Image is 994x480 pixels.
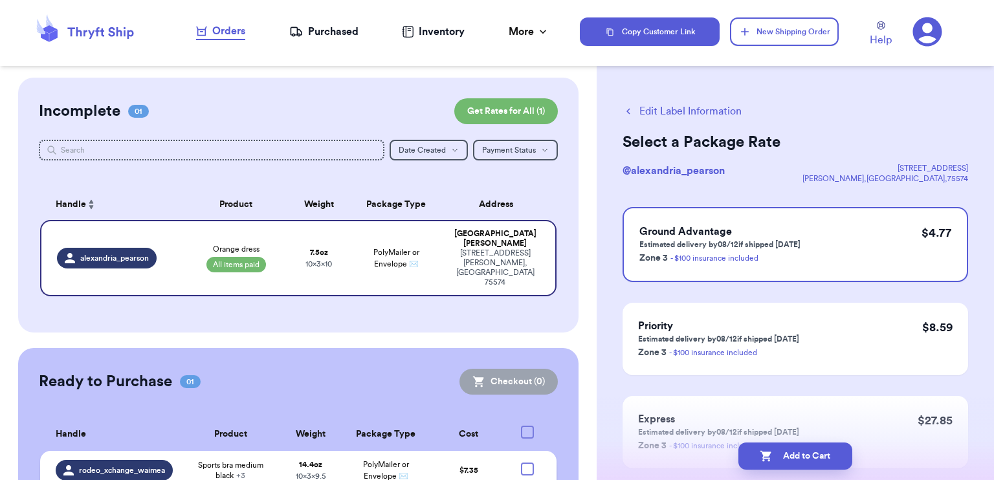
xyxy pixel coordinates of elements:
a: Purchased [289,24,359,39]
button: New Shipping Order [730,17,839,46]
input: Search [39,140,384,160]
span: Orange dress [213,244,260,254]
p: Estimated delivery by 08/12 if shipped [DATE] [638,334,799,344]
p: $ 27.85 [918,411,953,430]
h2: Select a Package Rate [623,132,968,153]
strong: 14.4 oz [299,461,322,468]
span: Date Created [399,146,446,154]
button: Get Rates for All (1) [454,98,558,124]
span: alexandria_pearson [80,253,149,263]
span: Zone 3 [638,348,667,357]
span: 10 x 3 x 10 [305,260,332,268]
strong: 7.5 oz [310,248,328,256]
div: [GEOGRAPHIC_DATA] [PERSON_NAME] [450,229,540,248]
div: More [509,24,549,39]
button: Payment Status [473,140,558,160]
th: Package Type [341,418,432,451]
span: PolyMailer or Envelope ✉️ [363,461,409,480]
span: Ground Advantage [639,226,732,237]
h2: Incomplete [39,101,120,122]
th: Package Type [350,189,443,220]
span: Payment Status [482,146,536,154]
a: - $100 insurance included [670,254,758,262]
a: Help [870,21,892,48]
button: Copy Customer Link [580,17,720,46]
span: Handle [56,198,86,212]
th: Product [181,418,281,451]
a: Orders [196,23,245,40]
div: Orders [196,23,245,39]
th: Weight [281,418,341,451]
th: Product [184,189,288,220]
button: Sort ascending [86,197,96,212]
span: Help [870,32,892,48]
a: Inventory [402,24,465,39]
th: Weight [288,189,350,220]
p: $ 8.59 [922,318,953,336]
h2: Ready to Purchase [39,371,172,392]
span: All items paid [206,257,266,272]
button: Edit Label Information [623,104,742,119]
span: 10 x 3 x 9.5 [296,472,326,480]
div: [PERSON_NAME] , [GEOGRAPHIC_DATA] , 75574 [802,173,968,184]
button: Checkout (0) [459,369,558,395]
span: Priority [638,321,673,331]
span: + 3 [236,472,245,479]
button: Date Created [390,140,468,160]
span: Express [638,414,675,424]
span: 01 [128,105,149,118]
span: Handle [56,428,86,441]
a: - $100 insurance included [669,349,757,356]
p: $ 4.77 [922,224,951,242]
button: Add to Cart [738,442,852,470]
th: Address [443,189,557,220]
div: [STREET_ADDRESS] [802,163,968,173]
div: [STREET_ADDRESS] [PERSON_NAME] , [GEOGRAPHIC_DATA] 75574 [450,248,540,287]
p: Estimated delivery by 08/12 if shipped [DATE] [638,427,799,437]
p: Estimated delivery by 08/12 if shipped [DATE] [639,239,801,250]
span: PolyMailer or Envelope ✉️ [373,248,419,268]
span: $ 7.35 [459,466,478,474]
span: 01 [180,375,201,388]
th: Cost [431,418,506,451]
span: Zone 3 [639,254,668,263]
span: @ alexandria_pearson [623,166,725,176]
span: rodeo_xchange_waimea [79,465,165,475]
